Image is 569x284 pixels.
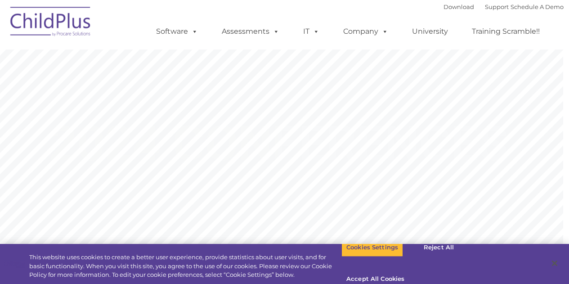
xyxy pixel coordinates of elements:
a: IT [294,23,328,41]
button: Close [545,253,565,273]
font: | [444,3,564,10]
a: Software [147,23,207,41]
a: Training Scramble!! [463,23,549,41]
a: University [403,23,457,41]
div: This website uses cookies to create a better user experience, provide statistics about user visit... [29,253,341,279]
a: Company [334,23,397,41]
button: Cookies Settings [341,238,403,257]
a: Schedule A Demo [511,3,564,10]
a: Support [485,3,509,10]
rs-layer: 2024 CONFERENCES [49,133,508,155]
img: ChildPlus by Procare Solutions [6,0,96,45]
a: Download [444,3,474,10]
button: Reject All [411,238,467,257]
a: Assessments [213,23,288,41]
